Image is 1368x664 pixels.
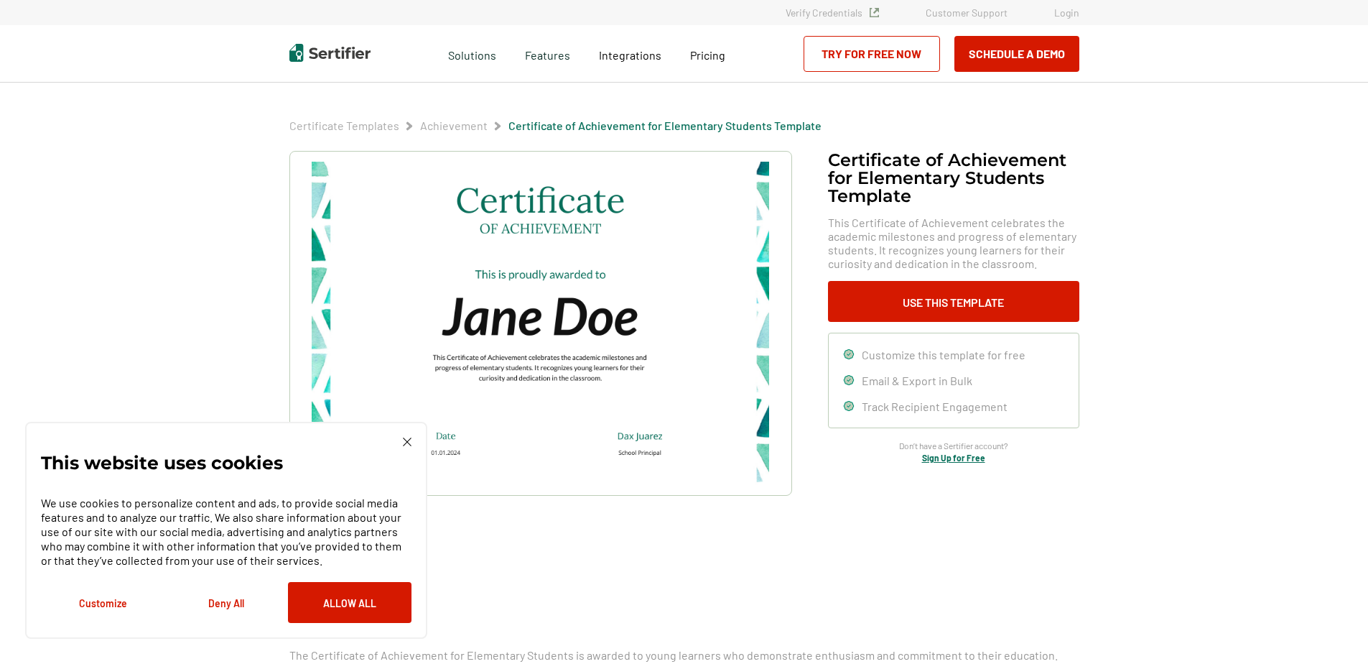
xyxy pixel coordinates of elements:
[599,45,661,63] a: Integrations
[525,45,570,63] span: Features
[508,119,822,133] span: Certificate of Achievement for Elementary Students Template
[926,6,1008,19] a: Customer Support
[288,582,411,623] button: Allow All
[289,119,399,132] a: Certificate Templates
[41,496,411,568] p: We use cookies to personalize content and ads, to provide social media features and to analyze ou...
[403,438,411,446] img: Cookie Popup Close
[690,48,725,62] span: Pricing
[899,439,1008,453] span: Don’t have a Sertifier account?
[690,45,725,63] a: Pricing
[1054,6,1079,19] a: Login
[954,36,1079,72] button: Schedule a Demo
[922,453,985,463] a: Sign Up for Free
[828,151,1079,205] h1: Certificate of Achievement for Elementary Students Template
[1296,595,1368,664] iframe: Chat Widget
[828,281,1079,322] button: Use This Template
[804,36,940,72] a: Try for Free Now
[41,582,164,623] button: Customize
[312,162,768,485] img: Certificate of Achievement for Elementary Students Template
[862,374,972,387] span: Email & Export in Bulk
[786,6,879,19] a: Verify Credentials
[862,348,1025,361] span: Customize this template for free
[828,216,1079,270] span: This Certificate of Achievement celebrates the academic milestones and progress of elementary stu...
[289,119,822,133] div: Breadcrumb
[448,45,496,63] span: Solutions
[420,119,488,132] a: Achievement
[870,8,879,17] img: Verified
[599,48,661,62] span: Integrations
[508,119,822,132] a: Certificate of Achievement for Elementary Students Template
[164,582,288,623] button: Deny All
[862,400,1008,413] span: Track Recipient Engagement
[289,44,371,62] img: Sertifier | Digital Credentialing Platform
[41,456,283,470] p: This website uses cookies
[420,119,488,133] span: Achievement
[289,119,399,133] span: Certificate Templates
